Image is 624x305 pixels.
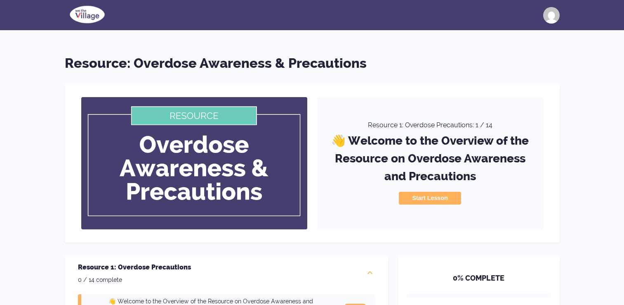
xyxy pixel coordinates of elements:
[65,4,110,25] img: school logo
[399,192,461,204] button: Start Lesson
[78,276,191,284] p: 0 / 14 complete
[81,97,307,229] img: course banner
[65,53,560,74] h1: Resource: Overdose Awareness & Precautions
[78,262,191,272] h2: Resource 1: Overdose Precautions
[65,256,388,291] div: Resource 1: Overdose Precautions0 / 14 complete
[327,129,533,192] h3: 👋 Welcome to the Overview of the Resource on Overdose Awareness and Precautions
[368,122,492,129] h4: Resource 1: Overdose Precautions: 1 / 14
[407,272,551,293] h5: 0 % COMPLETE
